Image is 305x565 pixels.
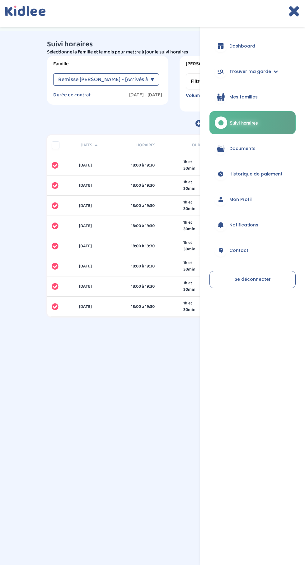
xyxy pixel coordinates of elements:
a: Mon Profil [209,188,296,211]
div: [DATE] [74,243,126,249]
a: Historique de paiement [209,163,296,185]
div: [DATE] [74,263,126,270]
a: Dashboard [209,35,296,57]
span: Notifications [229,222,258,228]
label: [PERSON_NAME] affichée [186,61,252,67]
div: [DATE] [74,203,126,209]
a: Documents [209,137,296,160]
span: 1h et 30min [183,219,199,232]
h3: Suivi horaires [47,40,258,48]
span: 1h et 30min [183,239,199,253]
span: Mes familles [229,94,258,100]
div: 18:00 à 19:30 [131,203,174,209]
label: Durée de contrat [53,92,91,98]
span: Se déconnecter [235,276,271,282]
a: Contact [209,239,296,262]
span: Documents [229,145,256,152]
div: 18:00 à 19:30 [131,303,174,310]
div: [DATE] [74,283,126,290]
label: [DATE] - [DATE] [129,92,162,98]
span: 1h et 30min [183,159,199,172]
label: Famille [53,61,162,67]
a: Mes familles [209,86,296,108]
p: Sélectionne la famille et le mois pour mettre à jour le suivi horaires [47,48,258,56]
div: 18:00 à 19:30 [131,263,174,270]
div: [DATE] [74,162,126,169]
div: Durée [187,142,209,148]
span: 1h et 30min [183,280,199,293]
span: 1h et 30min [183,199,199,212]
div: 18:00 à 19:30 [131,162,174,169]
span: 1h et 30min [183,260,199,273]
span: Remisse [PERSON_NAME] - [Arrivés à terme] [58,73,166,86]
div: Dates [76,142,132,148]
div: 18:00 à 19:30 [131,223,174,229]
a: Suivi horaires [209,111,296,134]
span: Horaires [136,142,183,148]
span: Dashboard [229,43,255,49]
span: Trouver ma garde [229,68,271,75]
a: Trouver ma garde [209,60,296,83]
a: Se déconnecter [209,271,296,288]
div: 18:00 à 19:30 [131,283,174,290]
a: Notifications [209,214,296,236]
div: [DATE] [74,303,126,310]
button: Ajouter un horaire [186,116,258,130]
span: 1h et 30min [183,300,199,313]
div: 18:00 à 19:30 [131,182,174,189]
span: Contact [229,247,248,254]
span: Suivi horaires [230,120,258,126]
span: Historique de paiement [229,171,283,177]
div: [DATE] [74,182,126,189]
span: Mon Profil [229,196,252,203]
div: ▼ [151,73,154,86]
div: [DATE] [74,223,126,229]
div: 18:00 à 19:30 [131,243,174,249]
span: 1h et 30min [183,179,199,192]
label: Volume de cette période [186,93,240,99]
